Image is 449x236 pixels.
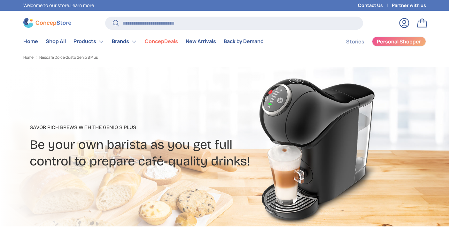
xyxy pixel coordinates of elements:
a: Stories [346,35,364,48]
nav: Primary [23,35,264,48]
p: Savor rich brews with the Genio S Plus [30,124,275,131]
a: New Arrivals [186,35,216,48]
a: Back by Demand [224,35,264,48]
a: Brands [112,35,137,48]
p: Welcome to our store. [23,2,94,9]
img: ConcepStore [23,18,71,28]
h2: Be your own barista as you get full control to prepare café-quality drinks! [30,136,275,170]
a: Home [23,56,34,59]
a: Products [74,35,104,48]
a: ConcepDeals [145,35,178,48]
a: Contact Us [358,2,392,9]
summary: Products [70,35,108,48]
a: Home [23,35,38,48]
span: Personal Shopper [377,39,421,44]
summary: Brands [108,35,141,48]
a: Partner with us [392,2,426,9]
nav: Secondary [331,35,426,48]
nav: Breadcrumbs [23,55,237,60]
a: Shop All [46,35,66,48]
a: Nescafé Dolce Gusto Genio S Plus [39,56,98,59]
a: Learn more [70,2,94,8]
a: Personal Shopper [372,36,426,47]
